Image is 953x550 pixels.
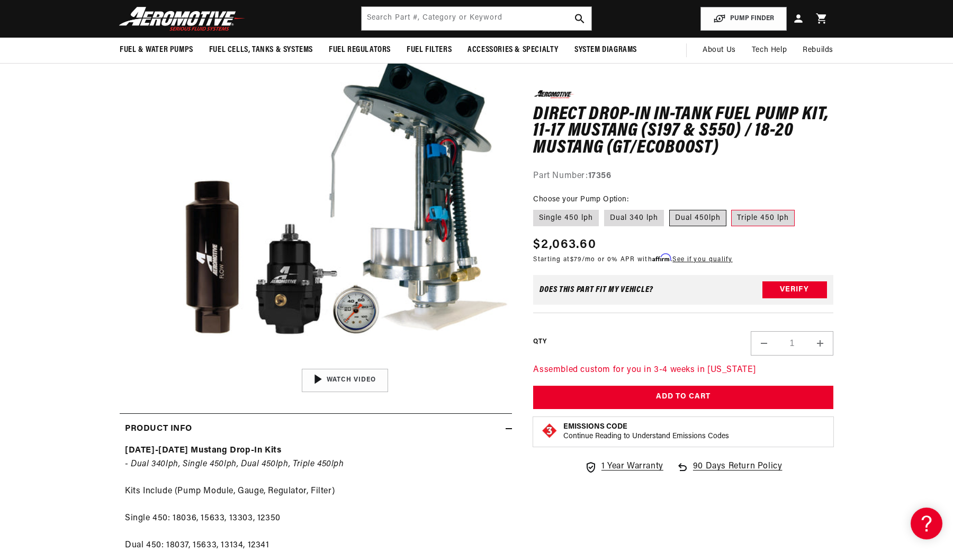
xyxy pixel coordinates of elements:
span: 90 Days Return Policy [693,460,783,484]
span: Affirm [652,254,671,262]
label: QTY [533,337,546,346]
span: Fuel & Water Pumps [120,45,193,56]
label: Triple 450 lph [731,209,795,226]
strong: 17356 [588,172,612,180]
button: search button [568,7,591,30]
summary: Fuel Cells, Tanks & Systems [201,38,321,63]
span: $2,063.60 [533,235,596,254]
p: Starting at /mo or 0% APR with . [533,254,732,264]
legend: Choose your Pump Option: [533,193,630,205]
summary: Product Info [120,414,512,445]
div: Does This part fit My vehicle? [540,286,653,294]
summary: Fuel Regulators [321,38,399,63]
span: Rebuilds [803,45,833,56]
button: PUMP FINDER [700,7,787,31]
label: Dual 340 lph [604,209,664,226]
a: 90 Days Return Policy [676,460,783,484]
p: Assembled custom for you in 3-4 weeks in [US_STATE] [533,363,833,377]
summary: Tech Help [744,38,795,63]
h2: Product Info [125,422,192,436]
label: Single 450 lph [533,209,599,226]
button: Add to Cart [533,385,833,409]
input: Search by Part Number, Category or Keyword [362,7,591,30]
span: Fuel Filters [407,45,452,56]
a: See if you qualify - Learn more about Affirm Financing (opens in modal) [672,256,732,263]
span: 1 Year Warranty [601,460,663,474]
label: Dual 450lph [669,209,726,226]
media-gallery: Gallery Viewer [120,29,512,392]
p: Continue Reading to Understand Emissions Codes [563,432,729,441]
div: Part Number: [533,170,833,183]
button: Emissions CodeContinue Reading to Understand Emissions Codes [563,422,729,441]
span: About Us [703,46,736,54]
strong: Emissions Code [563,423,627,431]
img: Aeromotive [116,6,248,31]
em: - Dual 340lph, Single 450lph, Dual 450lph, Triple 450lph [125,460,344,468]
summary: Rebuilds [795,38,841,63]
summary: System Diagrams [567,38,645,63]
button: Verify [762,281,827,298]
span: System Diagrams [574,45,637,56]
img: Emissions code [541,422,558,439]
strong: [DATE]-[DATE] Mustang Drop-In Kits [125,446,281,455]
summary: Fuel & Water Pumps [112,38,201,63]
span: Accessories & Specialty [467,45,559,56]
summary: Fuel Filters [399,38,460,63]
a: 1 Year Warranty [585,460,663,474]
summary: Accessories & Specialty [460,38,567,63]
h1: Direct Drop-In In-Tank Fuel Pump Kit, 11-17 Mustang (S197 & S550) / 18-20 Mustang (GT/Ecoboost) [533,106,833,156]
span: Fuel Regulators [329,45,391,56]
span: Tech Help [752,45,787,56]
a: About Us [695,38,744,63]
span: Fuel Cells, Tanks & Systems [209,45,313,56]
span: $79 [570,256,582,263]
